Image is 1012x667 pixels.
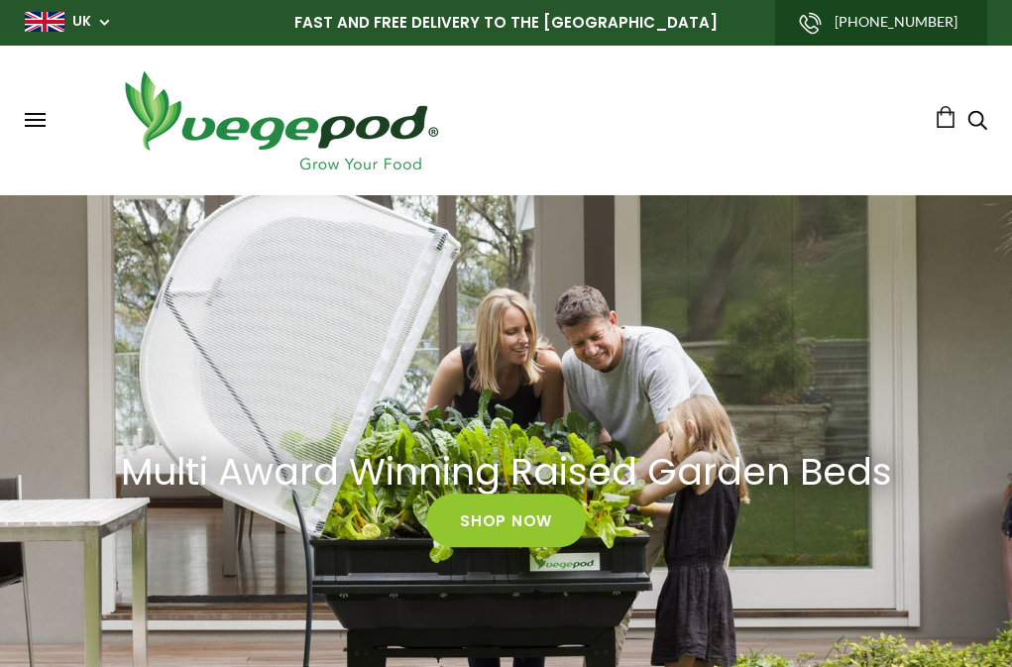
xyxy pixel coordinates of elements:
img: Vegepod [107,65,454,175]
img: gb_large.png [25,12,64,32]
a: Shop Now [426,495,586,548]
a: Search [967,112,987,133]
a: UK [72,12,91,32]
a: Multi Award Winning Raised Garden Beds [101,449,912,494]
